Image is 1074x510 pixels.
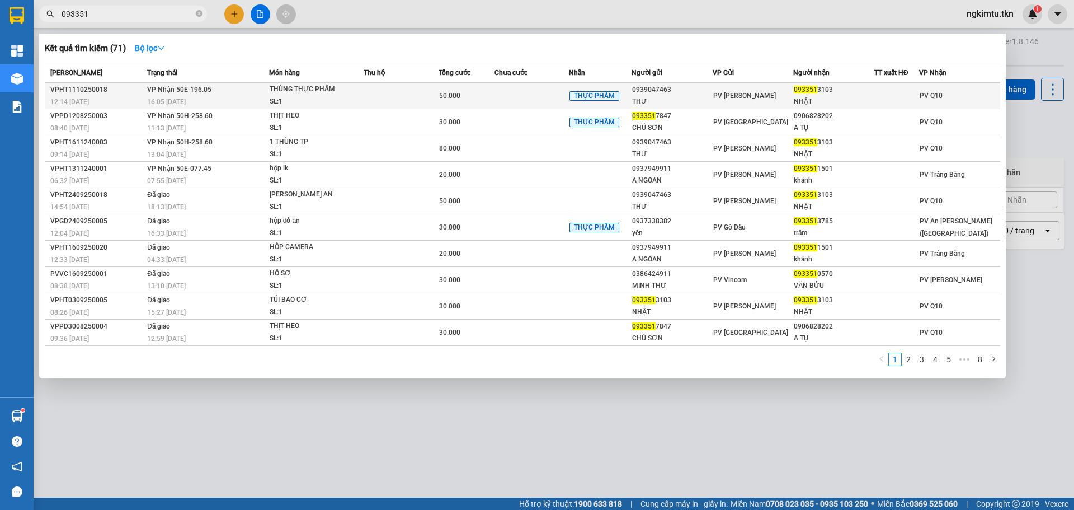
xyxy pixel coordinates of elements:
span: 093351 [632,112,656,120]
div: 0570 [794,268,874,280]
div: 0939047463 [632,189,712,201]
div: CHÚ SƠN [632,333,712,344]
div: 3103 [632,294,712,306]
span: PV [PERSON_NAME] [713,250,776,258]
span: 30.000 [439,276,460,284]
span: Đã giao [147,244,170,251]
div: NHẬT [794,306,874,318]
span: 093351 [794,191,817,199]
span: message [12,486,22,497]
div: SL: 1 [270,227,354,240]
span: 093351 [794,244,817,251]
div: 7847 [632,321,712,333]
span: 09:36 [DATE] [50,335,89,343]
span: PV Trảng Bàng [920,250,965,258]
span: close-circle [196,9,202,20]
span: 30.000 [439,302,460,310]
span: 093351 [794,138,817,146]
span: Chưa cước [494,69,527,77]
div: PVVC1609250001 [50,268,144,280]
span: Nhãn [569,69,585,77]
div: 0939047463 [632,137,712,148]
div: 1 THÙNG TP [270,136,354,148]
span: PV Q10 [920,144,943,152]
li: 8 [973,353,987,366]
div: khánh [794,254,874,265]
div: VPPD1208250003 [50,110,144,122]
span: 08:26 [DATE] [50,308,89,316]
div: 0937949911 [632,242,712,254]
span: PV [PERSON_NAME] [713,302,776,310]
div: 0386424911 [632,268,712,280]
img: warehouse-icon [11,73,23,85]
div: NHẬT [632,306,712,318]
span: 20.000 [439,250,460,258]
li: Previous Page [875,353,888,366]
span: 06:32 [DATE] [50,177,89,185]
span: 07:55 [DATE] [147,177,186,185]
div: THỊT HEO [270,320,354,333]
div: [PERSON_NAME] AN [270,189,354,201]
div: SL: 1 [270,306,354,319]
span: TT xuất HĐ [874,69,908,77]
div: HỒ SƠ [270,268,354,280]
span: question-circle [12,436,22,447]
span: 16:05 [DATE] [147,98,186,106]
strong: Bộ lọc [135,44,165,53]
span: ••• [955,353,973,366]
div: CHÚ SƠN [632,122,712,134]
span: 093351 [794,217,817,225]
span: PV Trảng Bàng [920,171,965,179]
div: SL: 1 [270,148,354,161]
div: THÙNG THỰC PHẨM [270,83,354,96]
div: VPHT0309250005 [50,294,144,306]
span: search [46,10,54,18]
span: close-circle [196,10,202,17]
div: 0939047463 [632,84,712,96]
span: PV Q10 [920,329,943,336]
span: Đã giao [147,296,170,304]
div: VĂN BỬU [794,280,874,292]
span: 08:40 [DATE] [50,124,89,132]
div: 3103 [794,84,874,96]
span: Đã giao [147,217,170,225]
span: Đã giao [147,191,170,199]
div: A TỤ [794,333,874,344]
span: 093351 [632,296,656,304]
span: left [878,355,885,362]
span: notification [12,461,22,472]
span: 13:04 [DATE] [147,151,186,158]
span: VP Nhận [919,69,946,77]
div: A NGOAN [632,175,712,186]
span: PV [PERSON_NAME] [713,92,776,100]
span: 08:38 [DATE] [50,282,89,290]
span: PV Q10 [920,118,943,126]
div: A NGOAN [632,254,712,265]
div: SL: 1 [270,201,354,213]
img: logo-vxr [10,7,24,24]
div: 1501 [794,163,874,175]
div: A TỤ [794,122,874,134]
button: right [987,353,1000,366]
span: PV [GEOGRAPHIC_DATA] [713,329,788,336]
div: trâm [794,227,874,239]
div: NHẬT [794,96,874,107]
span: THỰC PHẨM [569,91,619,101]
li: 3 [915,353,929,366]
h3: Kết quả tìm kiếm ( 71 ) [45,43,126,54]
span: 18:13 [DATE] [147,203,186,211]
div: VPPD3008250004 [50,321,144,333]
li: 5 [942,353,955,366]
span: 20.000 [439,171,460,179]
span: VP Nhận 50H-258.60 [147,112,213,120]
span: PV Gò Dầu [713,223,746,231]
div: 3103 [794,294,874,306]
div: hộp lk [270,162,354,175]
div: SL: 1 [270,175,354,187]
div: VPHT1311240001 [50,163,144,175]
span: down [157,44,165,52]
span: 11:13 [DATE] [147,124,186,132]
span: 14:54 [DATE] [50,203,89,211]
span: 12:59 [DATE] [147,335,186,343]
span: 50.000 [439,197,460,205]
